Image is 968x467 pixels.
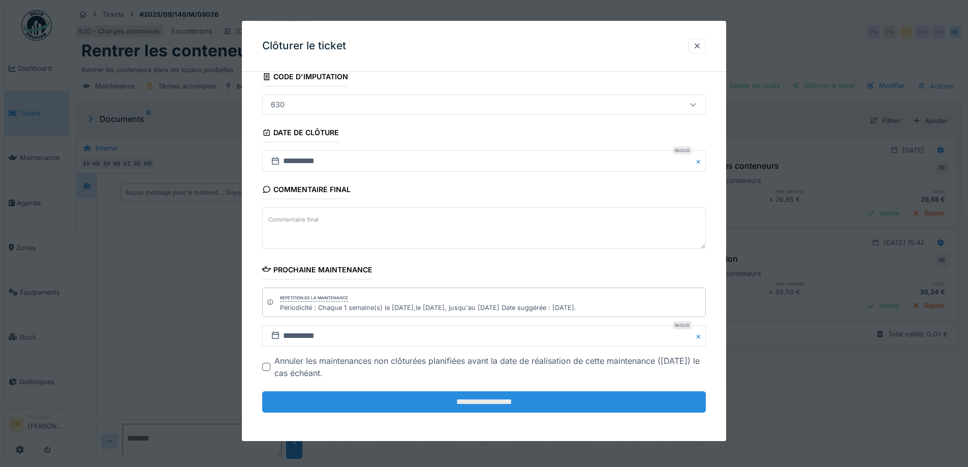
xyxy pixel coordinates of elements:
button: Close [695,325,706,347]
label: Commentaire final [266,213,321,226]
button: Close [695,151,706,172]
div: Périodicité : Chaque 1 semaine(s) le [DATE],le [DATE], jusqu'au [DATE] Date suggérée : [DATE]. [280,303,576,313]
div: Date de clôture [262,126,339,143]
div: Code d'imputation [262,69,348,86]
div: Annuler les maintenances non clôturées planifiées avant la date de réalisation de cette maintenan... [274,355,706,379]
h3: Clôturer le ticket [262,40,346,52]
div: Prochaine maintenance [262,262,372,279]
div: Requis [673,321,692,329]
div: Requis [673,147,692,155]
div: 630 [267,100,289,111]
div: Commentaire final [262,182,351,200]
div: Répétition de la maintenance [280,295,348,302]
